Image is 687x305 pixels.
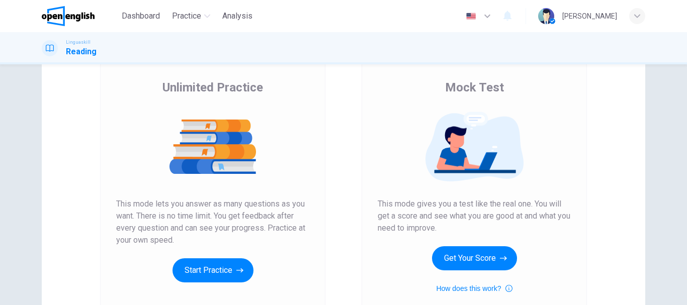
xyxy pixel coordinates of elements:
[42,6,95,26] img: OpenEnglish logo
[436,282,512,294] button: How does this work?
[538,8,554,24] img: Profile picture
[172,10,201,22] span: Practice
[432,246,517,270] button: Get Your Score
[66,39,91,46] span: Linguaskill
[118,7,164,25] button: Dashboard
[66,46,97,58] h1: Reading
[162,79,263,95] span: Unlimited Practice
[222,10,252,22] span: Analysis
[445,79,504,95] span: Mock Test
[218,7,256,25] button: Analysis
[562,10,617,22] div: [PERSON_NAME]
[173,258,253,282] button: Start Practice
[116,198,309,246] span: This mode lets you answer as many questions as you want. There is no time limit. You get feedback...
[42,6,118,26] a: OpenEnglish logo
[122,10,160,22] span: Dashboard
[168,7,214,25] button: Practice
[465,13,477,20] img: en
[378,198,571,234] span: This mode gives you a test like the real one. You will get a score and see what you are good at a...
